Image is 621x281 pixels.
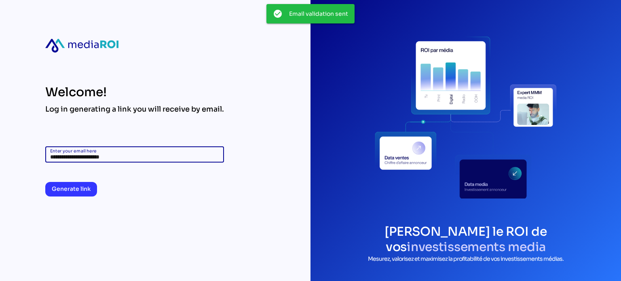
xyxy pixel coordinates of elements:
p: Mesurez, valorisez et maximisez la profitabilité de vos investissements médias. [327,255,605,263]
h1: [PERSON_NAME] le ROI de vos [327,224,605,255]
button: Generate link [45,182,97,196]
span: Generate link [52,184,91,194]
div: mediaroi [45,39,118,53]
input: Enter your email here [50,146,219,163]
i: check_circle [273,9,283,19]
div: Email validation sent [289,6,348,21]
div: login [375,26,557,208]
div: Welcome! [45,85,224,99]
div: Log in generating a link you will receive by email. [45,104,224,114]
span: investissements media [407,239,546,255]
